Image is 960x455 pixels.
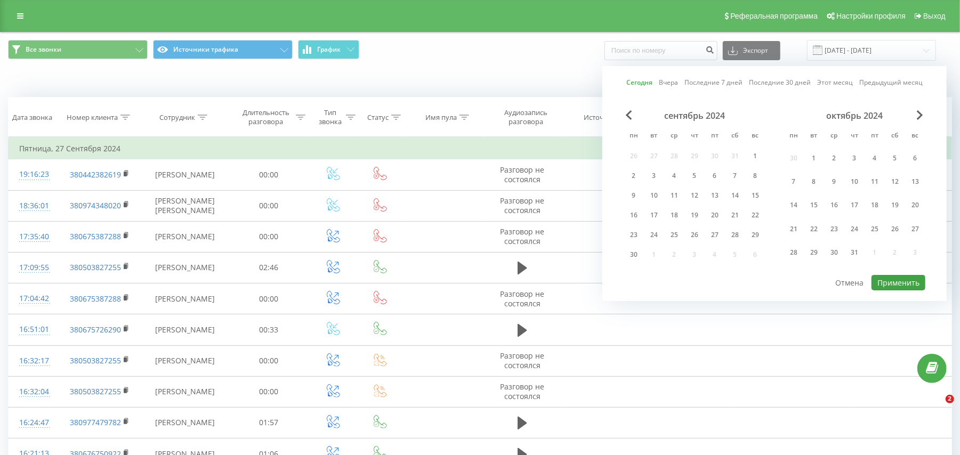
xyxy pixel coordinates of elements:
[229,190,308,221] td: 00:00
[907,128,923,144] abbr: воскресенье
[647,169,661,183] div: 3
[153,40,293,59] button: Источники трафика
[626,77,652,87] a: Сегодня
[501,226,545,246] span: Разговор не состоялся
[708,228,722,242] div: 27
[748,149,762,163] div: 1
[748,169,762,183] div: 8
[868,175,882,189] div: 11
[425,113,457,122] div: Имя пула
[748,208,762,222] div: 22
[626,128,642,144] abbr: понедельник
[159,113,195,122] div: Сотрудник
[644,227,664,243] div: вт 24 сент. 2024 г.
[804,172,824,191] div: вт 8 окт. 2024 г.
[229,407,308,438] td: 01:57
[807,222,821,236] div: 22
[787,198,801,212] div: 14
[688,189,701,202] div: 12
[684,207,705,223] div: чт 19 сент. 2024 г.
[141,283,229,314] td: [PERSON_NAME]
[229,314,308,345] td: 00:33
[67,113,118,122] div: Номер клиента
[728,169,742,183] div: 7
[745,148,765,164] div: вс 1 сент. 2024 г.
[824,196,844,215] div: ср 16 окт. 2024 г.
[659,77,678,87] a: Вчера
[872,275,925,290] button: Применить
[725,227,745,243] div: сб 28 сент. 2024 г.
[728,228,742,242] div: 28
[705,188,725,204] div: пт 13 сент. 2024 г.
[848,175,861,189] div: 10
[501,196,545,215] span: Разговор не состоялся
[19,288,48,309] div: 17:04:42
[705,168,725,184] div: пт 6 сент. 2024 г.
[867,128,883,144] abbr: пятница
[141,221,229,252] td: [PERSON_NAME]
[859,77,923,87] a: Предыдущий месяц
[836,12,906,20] span: Настройки профиля
[19,257,48,278] div: 17:09:55
[888,151,902,165] div: 5
[70,324,121,335] a: 380675726290
[664,227,684,243] div: ср 25 сент. 2024 г.
[229,252,308,283] td: 02:46
[141,190,229,221] td: [PERSON_NAME] [PERSON_NAME]
[868,151,882,165] div: 4
[501,381,545,401] span: Разговор не состоялся
[70,355,121,365] a: 380503827255
[667,189,681,202] div: 11
[708,208,722,222] div: 20
[844,219,865,239] div: чт 24 окт. 2024 г.
[26,45,61,54] span: Все звонки
[664,188,684,204] div: ср 11 сент. 2024 г.
[705,207,725,223] div: пт 20 сент. 2024 г.
[12,113,52,122] div: Дата звонка
[684,77,743,87] a: Последние 7 дней
[70,386,121,396] a: 380503827255
[824,243,844,263] div: ср 30 окт. 2024 г.
[684,168,705,184] div: чт 5 сент. 2024 г.
[298,40,359,59] button: График
[501,165,545,184] span: Разговор не состоялся
[848,151,861,165] div: 3
[666,128,682,144] abbr: среда
[817,77,853,87] a: Этот месяц
[688,228,701,242] div: 26
[848,198,861,212] div: 17
[787,246,801,259] div: 28
[745,168,765,184] div: вс 8 сент. 2024 г.
[888,175,902,189] div: 12
[624,227,644,243] div: пн 23 сент. 2024 г.
[229,159,308,190] td: 00:00
[19,164,48,185] div: 19:16:23
[367,113,389,122] div: Статус
[229,376,308,407] td: 00:00
[905,172,925,191] div: вс 13 окт. 2024 г.
[807,246,821,259] div: 29
[824,172,844,191] div: ср 9 окт. 2024 г.
[748,189,762,202] div: 15
[745,207,765,223] div: вс 22 сент. 2024 г.
[787,175,801,189] div: 7
[905,196,925,215] div: вс 20 окт. 2024 г.
[70,169,121,180] a: 380442382619
[141,252,229,283] td: [PERSON_NAME]
[807,198,821,212] div: 15
[730,12,818,20] span: Реферальная программа
[917,110,923,120] span: Next Month
[667,208,681,222] div: 18
[626,110,632,120] span: Previous Month
[644,168,664,184] div: вт 3 сент. 2024 г.
[826,128,842,144] abbr: среда
[887,128,903,144] abbr: суббота
[647,208,661,222] div: 17
[664,207,684,223] div: ср 18 сент. 2024 г.
[627,169,641,183] div: 2
[804,148,824,168] div: вт 1 окт. 2024 г.
[19,196,48,216] div: 18:36:01
[239,108,293,126] div: Длительность разговора
[844,148,865,168] div: чт 3 окт. 2024 г.
[846,128,862,144] abbr: четверг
